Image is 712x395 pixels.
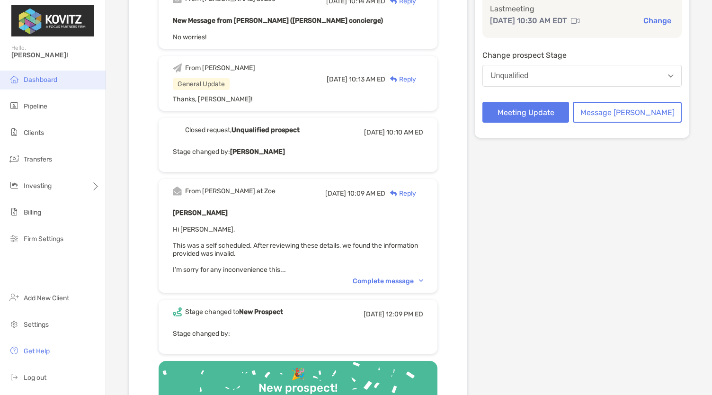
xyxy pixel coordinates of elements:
img: clients icon [9,126,20,138]
span: 10:10 AM ED [386,128,423,136]
span: 12:09 PM ED [386,310,423,318]
img: billing icon [9,206,20,217]
p: Stage changed by: [173,146,423,158]
span: Hi [PERSON_NAME], This was a self scheduled. After reviewing these details, we found the informat... [173,225,418,274]
img: communication type [571,17,579,25]
span: Dashboard [24,76,57,84]
span: Investing [24,182,52,190]
img: add_new_client icon [9,292,20,303]
img: pipeline icon [9,100,20,111]
img: Reply icon [390,190,397,197]
img: Event icon [173,63,182,72]
img: Zoe Logo [11,4,94,38]
span: Get Help [24,347,50,355]
span: [DATE] [327,75,347,83]
img: investing icon [9,180,20,191]
button: Message [PERSON_NAME] [573,102,682,123]
div: 🎉 [287,368,309,381]
div: General Update [173,78,230,90]
div: Reply [385,74,416,84]
span: [DATE] [364,128,385,136]
span: 10:09 AM ED [347,189,385,197]
b: Unqualified prospect [231,126,300,134]
img: Reply icon [390,76,397,82]
button: Unqualified [482,65,682,87]
span: Clients [24,129,44,137]
span: Log out [24,374,46,382]
div: New prospect! [255,381,341,395]
div: Unqualified [490,72,528,80]
img: settings icon [9,318,20,330]
b: New Message from [PERSON_NAME] ([PERSON_NAME] concierge) [173,17,383,25]
b: [PERSON_NAME] [173,209,228,217]
span: Billing [24,208,41,216]
span: 10:13 AM ED [349,75,385,83]
div: From [PERSON_NAME] [185,64,255,72]
span: Settings [24,321,49,329]
span: Transfers [24,155,52,163]
img: get-help icon [9,345,20,356]
span: [PERSON_NAME]! [11,51,100,59]
img: firm-settings icon [9,233,20,244]
p: [DATE] 10:30 AM EDT [490,15,567,27]
div: Complete message [353,277,423,285]
span: [DATE] [364,310,384,318]
span: [DATE] [325,189,346,197]
span: No worries! [173,33,206,41]
div: From [PERSON_NAME] at Zoe [185,187,276,195]
img: Event icon [173,126,182,135]
span: Pipeline [24,102,47,110]
b: New Prospect [239,308,283,316]
p: Last meeting [490,3,674,15]
p: Stage changed by: [173,328,423,340]
img: logout icon [9,371,20,383]
img: Open dropdown arrow [668,74,674,78]
img: transfers icon [9,153,20,164]
b: [PERSON_NAME] [230,148,285,156]
div: Stage changed to [185,308,283,316]
span: Add New Client [24,294,69,302]
div: Closed request, [185,126,300,134]
button: Change [641,16,674,26]
span: Firm Settings [24,235,63,243]
img: Event icon [173,307,182,316]
button: Meeting Update [482,102,569,123]
img: Chevron icon [419,279,423,282]
span: Thanks, [PERSON_NAME]! [173,95,252,103]
p: Change prospect Stage [482,49,682,61]
img: Event icon [173,187,182,196]
img: dashboard icon [9,73,20,85]
div: Reply [385,189,416,198]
